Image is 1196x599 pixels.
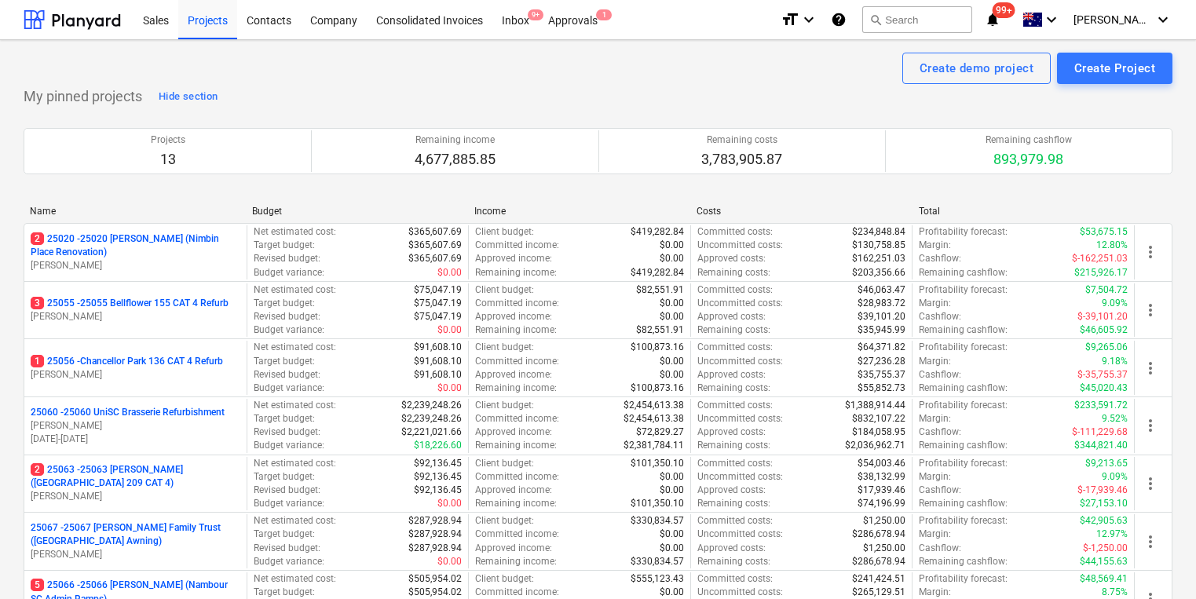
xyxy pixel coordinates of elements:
[697,323,770,337] p: Remaining costs :
[660,586,684,599] p: $0.00
[475,426,552,439] p: Approved income :
[31,463,44,476] span: 2
[31,419,240,433] p: [PERSON_NAME]
[475,470,559,484] p: Committed income :
[254,514,336,528] p: Net estimated cost :
[401,426,462,439] p: $2,221,021.66
[475,252,552,265] p: Approved income :
[660,310,684,323] p: $0.00
[31,297,229,310] p: 25055 - 25055 Bellflower 155 CAT 4 Refurb
[697,586,783,599] p: Uncommitted costs :
[254,572,336,586] p: Net estimated cost :
[1042,10,1061,29] i: keyboard_arrow_down
[31,406,225,419] p: 25060 - 25060 UniSC Brasserie Refurbishment
[660,252,684,265] p: $0.00
[636,426,684,439] p: $72,829.27
[1073,13,1152,26] span: [PERSON_NAME]
[697,252,766,265] p: Approved costs :
[31,406,240,446] div: 25060 -25060 UniSC Brasserie Refurbishment[PERSON_NAME][DATE]-[DATE]
[858,283,905,297] p: $46,063.47
[254,426,320,439] p: Revised budget :
[858,382,905,395] p: $55,852.73
[919,252,961,265] p: Cashflow :
[254,484,320,497] p: Revised budget :
[414,341,462,354] p: $91,608.10
[475,266,557,279] p: Remaining income :
[1141,301,1160,320] span: more_vert
[631,572,684,586] p: $555,123.43
[1077,484,1128,497] p: $-17,939.46
[697,457,773,470] p: Committed costs :
[254,555,324,568] p: Budget variance :
[1154,10,1172,29] i: keyboard_arrow_down
[919,470,951,484] p: Margin :
[254,225,336,239] p: Net estimated cost :
[475,497,557,510] p: Remaining income :
[852,572,905,586] p: $241,424.51
[1074,399,1128,412] p: $233,591.72
[919,412,951,426] p: Margin :
[697,412,783,426] p: Uncommitted costs :
[858,310,905,323] p: $39,101.20
[919,368,961,382] p: Cashflow :
[155,84,221,109] button: Hide section
[697,514,773,528] p: Committed costs :
[414,484,462,497] p: $92,136.45
[1096,239,1128,252] p: 12.80%
[254,310,320,323] p: Revised budget :
[919,586,951,599] p: Margin :
[858,297,905,310] p: $28,983.72
[697,341,773,354] p: Committed costs :
[408,542,462,555] p: $287,928.94
[254,266,324,279] p: Budget variance :
[528,9,543,20] span: 9+
[624,439,684,452] p: $2,381,784.11
[475,341,534,354] p: Client budget :
[919,266,1008,279] p: Remaining cashflow :
[660,239,684,252] p: $0.00
[852,586,905,599] p: $265,129.51
[1085,341,1128,354] p: $9,265.06
[919,239,951,252] p: Margin :
[474,206,684,217] div: Income
[1102,470,1128,484] p: 9.09%
[636,323,684,337] p: $82,551.91
[1141,474,1160,493] span: more_vert
[151,150,185,169] p: 13
[660,542,684,555] p: $0.00
[408,586,462,599] p: $505,954.02
[919,514,1008,528] p: Profitability forecast :
[919,426,961,439] p: Cashflow :
[986,133,1072,147] p: Remaining cashflow
[475,555,557,568] p: Remaining income :
[697,439,770,452] p: Remaining costs :
[1074,439,1128,452] p: $344,821.40
[254,412,315,426] p: Target budget :
[415,150,496,169] p: 4,677,885.85
[863,514,905,528] p: $1,250.00
[1080,323,1128,337] p: $46,605.92
[31,521,240,561] div: 25067 -25067 [PERSON_NAME] Family Trust ([GEOGRAPHIC_DATA] Awning)[PERSON_NAME]
[869,13,882,26] span: search
[1080,497,1128,510] p: $27,153.10
[408,239,462,252] p: $365,607.69
[414,355,462,368] p: $91,608.10
[697,239,783,252] p: Uncommitted costs :
[1141,359,1160,378] span: more_vert
[475,225,534,239] p: Client budget :
[631,225,684,239] p: $419,282.84
[852,252,905,265] p: $162,251.03
[254,542,320,555] p: Revised budget :
[475,382,557,395] p: Remaining income :
[475,399,534,412] p: Client budget :
[31,232,240,272] div: 225020 -25020 [PERSON_NAME] (Nimbin Place Renovation)[PERSON_NAME]
[660,355,684,368] p: $0.00
[697,266,770,279] p: Remaining costs :
[475,542,552,555] p: Approved income :
[852,528,905,541] p: $286,678.94
[254,341,336,354] p: Net estimated cost :
[31,355,44,367] span: 1
[831,10,847,29] i: Knowledge base
[701,133,782,147] p: Remaining costs
[30,206,240,217] div: Name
